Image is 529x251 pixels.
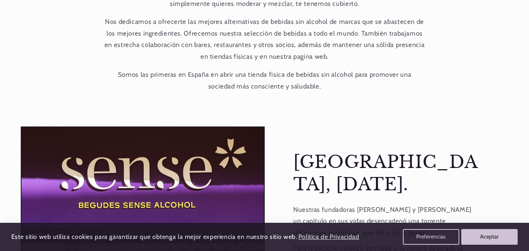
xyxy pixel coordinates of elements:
button: Preferencias [403,229,459,245]
p: Somos las primeras en España en abrir una tienda fisica de bebidas sin alcohol para promover una... [104,69,425,92]
h2: [GEOGRAPHIC_DATA], [DATE]. [293,151,480,195]
p: Nos dedicamos a ofrecerte las mejores alternativas de bebidas sin alcohol de marcas que se abaste... [104,16,425,62]
button: Aceptar [461,229,518,245]
a: Política de Privacidad (opens in a new tab) [297,230,360,244]
p: Nuestras fundadoras [PERSON_NAME] y [PERSON_NAME] un capítulo en sus vidas desencadenó una torren... [293,204,480,239]
span: Este sitio web utiliza cookies para garantizar que obtenga la mejor experiencia en nuestro sitio ... [11,233,297,240]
